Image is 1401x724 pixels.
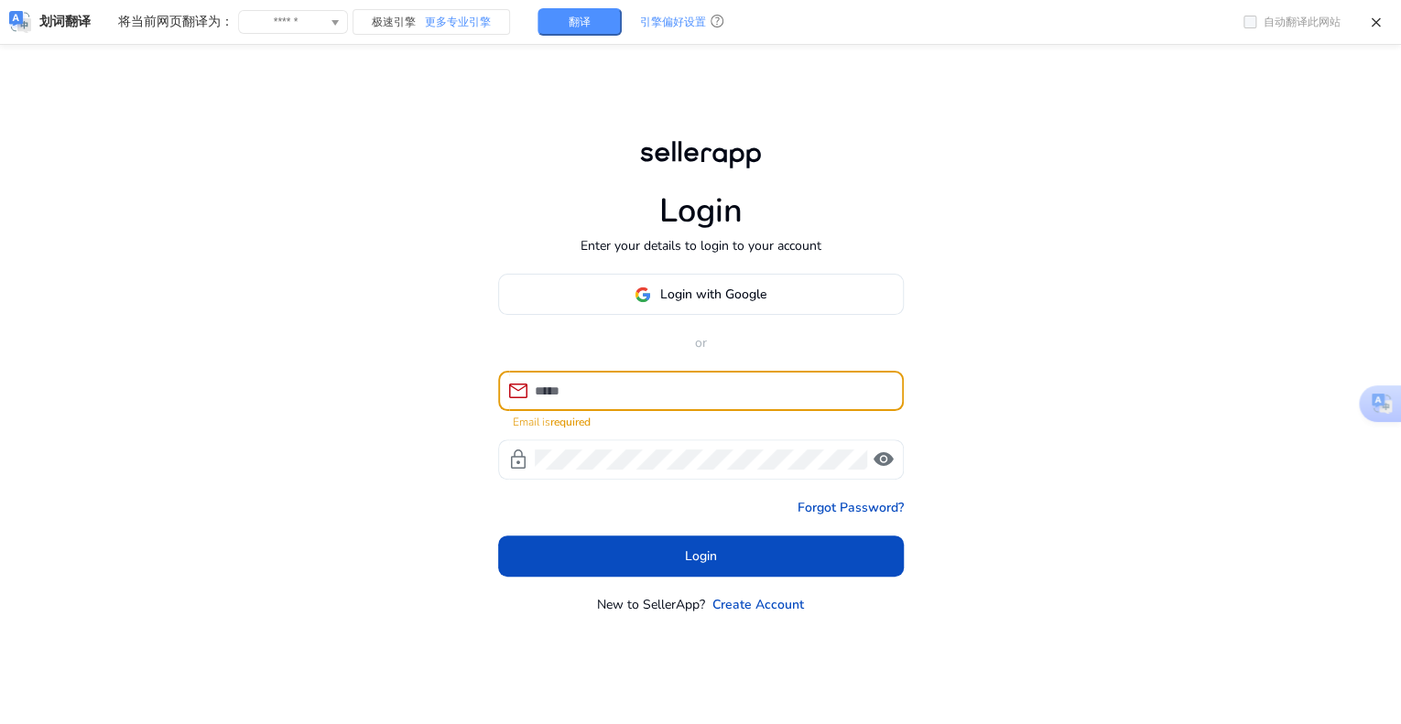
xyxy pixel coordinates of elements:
mat-error: Email is [513,411,889,430]
button: Login with Google [498,274,904,315]
p: New to SellerApp? [597,595,705,614]
span: mail [507,380,529,402]
a: Create Account [712,595,804,614]
p: Enter your details to login to your account [581,236,821,255]
span: lock [507,448,529,470]
img: google-logo.svg [635,286,651,303]
button: Login [498,535,904,577]
strong: required [550,415,591,429]
span: Login with Google [660,285,766,304]
span: Login [685,546,717,566]
span: visibility [873,448,895,470]
h1: Login [659,191,743,231]
a: Forgot Password? [798,498,904,517]
p: or [498,333,904,352]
